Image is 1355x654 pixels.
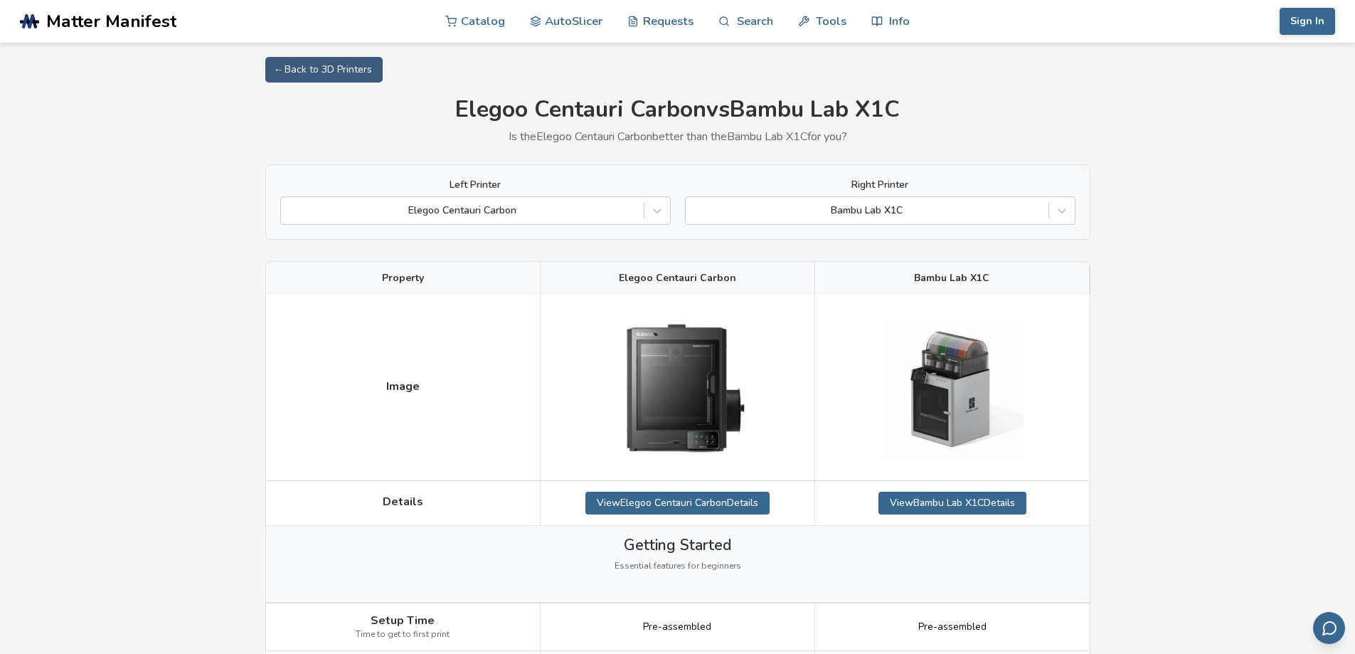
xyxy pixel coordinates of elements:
a: ViewElegoo Centauri CarbonDetails [585,492,770,515]
span: Getting Started [624,537,731,554]
span: Matter Manifest [46,11,176,31]
span: Property [382,273,424,284]
span: Essential features for beginners [615,561,741,571]
span: Bambu Lab X1C [914,273,989,284]
button: Send feedback via email [1313,612,1345,644]
label: Right Printer [685,179,1075,191]
span: Pre-assembled [643,621,711,633]
p: Is the Elegoo Centauri Carbon better than the Bambu Lab X1C for you? [265,130,1090,143]
span: Details [383,495,423,508]
a: ViewBambu Lab X1CDetails [878,492,1026,515]
a: ← Back to 3D Printers [265,57,383,83]
span: Setup Time [371,614,435,627]
span: Time to get to first print [356,630,450,640]
h1: Elegoo Centauri Carbon vs Bambu Lab X1C [265,97,1090,123]
img: Bambu Lab X1C [881,317,1024,459]
img: Elegoo Centauri Carbon [606,305,748,469]
span: Elegoo Centauri Carbon [619,273,736,284]
button: Sign In [1280,8,1335,35]
input: Bambu Lab X1C [693,205,696,216]
label: Left Printer [280,179,671,191]
span: Image [386,380,420,393]
span: Pre-assembled [918,621,987,633]
input: Elegoo Centauri Carbon [288,205,291,216]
